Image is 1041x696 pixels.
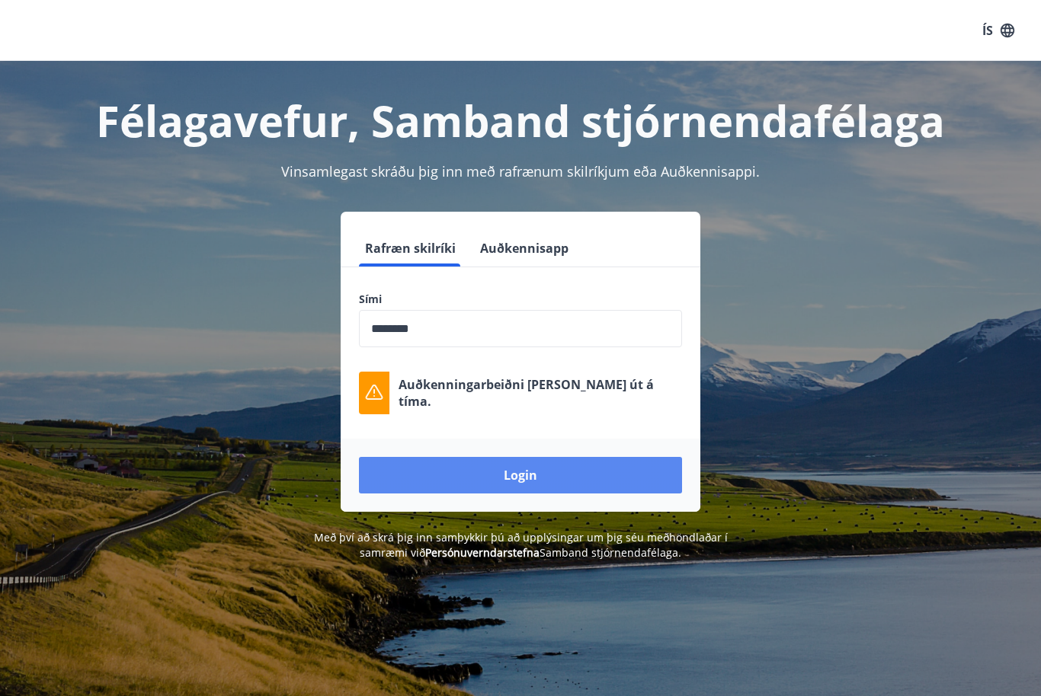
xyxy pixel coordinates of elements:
[281,162,760,180] span: Vinsamlegast skráðu þig inn með rafrænum skilríkjum eða Auðkennisappi.
[359,230,462,267] button: Rafræn skilríki
[974,17,1023,44] button: ÍS
[359,457,682,493] button: Login
[399,376,682,410] p: Auðkenningarbeiðni [PERSON_NAME] út á tíma.
[18,91,1023,149] h1: Félagavefur, Samband stjórnendafélaga
[474,230,575,267] button: Auðkennisapp
[314,530,728,560] span: Með því að skrá þig inn samþykkir þú að upplýsingar um þig séu meðhöndlaðar í samræmi við Samband...
[359,292,682,307] label: Sími
[425,545,540,560] a: Persónuverndarstefna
